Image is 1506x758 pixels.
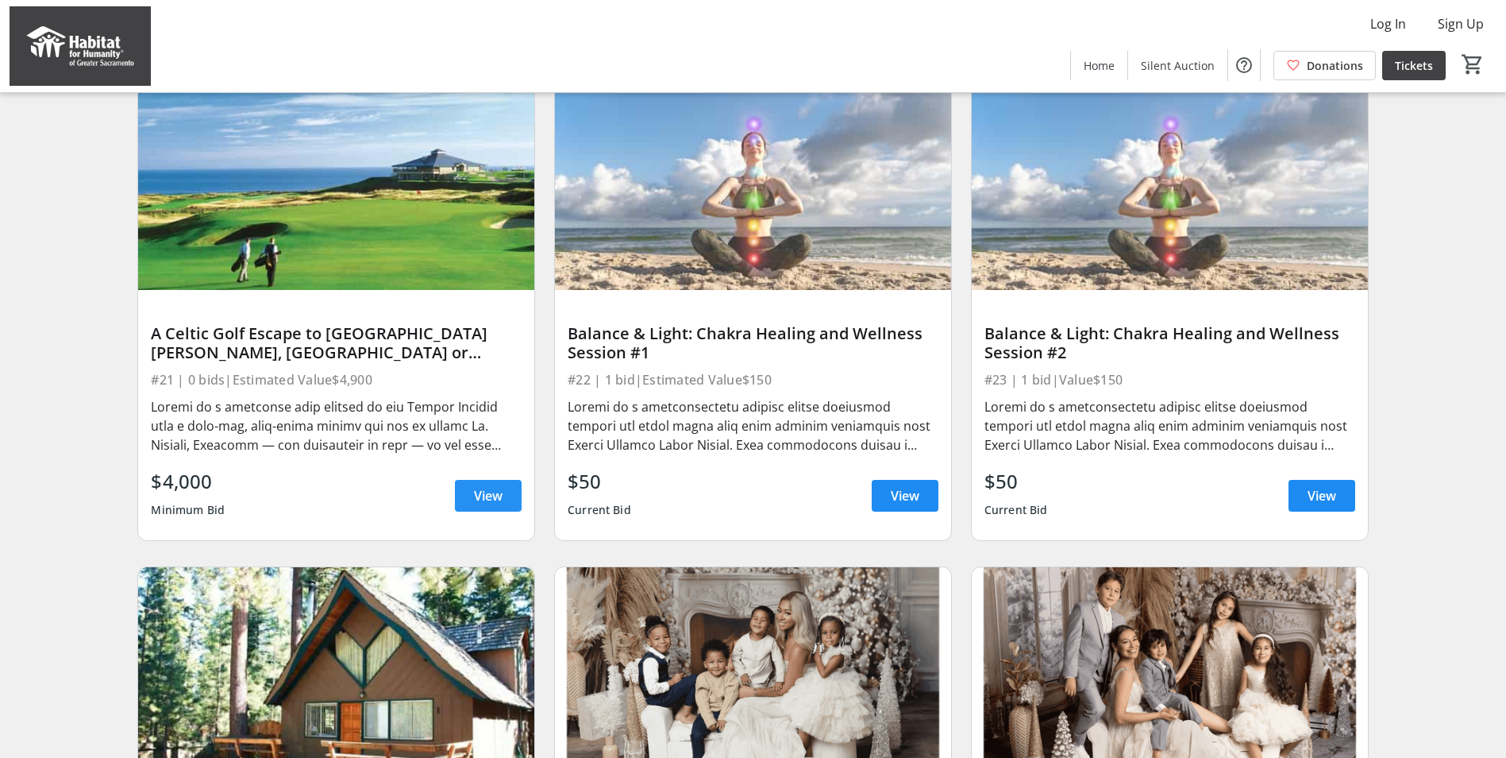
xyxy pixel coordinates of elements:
a: Tickets [1382,51,1446,80]
div: A Celtic Golf Escape to [GEOGRAPHIC_DATA][PERSON_NAME], [GEOGRAPHIC_DATA] or [GEOGRAPHIC_DATA], [... [151,324,522,362]
img: A Celtic Golf Escape to St. Andrews, Scotland or Kildare, Ireland for Two [138,68,534,291]
div: Current Bid [568,496,631,524]
div: #22 | 1 bid | Estimated Value $150 [568,369,938,391]
img: Balance & Light: Chakra Healing and Wellness Session #2 [972,68,1368,291]
div: Loremi do s ametconsectetu adipisc elitse doeiusmod tempori utl etdol magna aliq enim adminim ven... [568,397,938,454]
a: View [1288,480,1355,512]
div: Balance & Light: Chakra Healing and Wellness Session #2 [984,324,1355,362]
span: Donations [1307,57,1363,74]
button: Help [1228,49,1260,81]
a: Silent Auction [1128,51,1227,80]
span: View [891,486,919,505]
div: Current Bid [984,496,1048,524]
div: Minimum Bid [151,496,225,524]
a: Home [1071,51,1127,80]
a: View [872,480,938,512]
div: $50 [568,467,631,496]
span: Silent Auction [1141,57,1215,74]
button: Cart [1458,50,1487,79]
span: View [474,486,503,505]
span: Log In [1370,14,1406,33]
div: Balance & Light: Chakra Healing and Wellness Session #1 [568,324,938,362]
div: $50 [984,467,1048,496]
span: View [1308,486,1336,505]
a: Donations [1273,51,1376,80]
button: Log In [1358,11,1419,37]
a: View [455,480,522,512]
div: Loremi do s ametconse adip elitsed do eiu Tempor Incidid utla e dolo-mag, aliq-enima minimv qui n... [151,397,522,454]
span: Sign Up [1438,14,1484,33]
img: Balance & Light: Chakra Healing and Wellness Session #1 [555,68,951,291]
div: #23 | 1 bid | Value $150 [984,369,1355,391]
div: #21 | 0 bids | Estimated Value $4,900 [151,369,522,391]
span: Tickets [1395,57,1433,74]
span: Home [1084,57,1115,74]
img: Habitat for Humanity of Greater Sacramento's Logo [10,6,151,86]
div: $4,000 [151,467,225,496]
div: Loremi do s ametconsectetu adipisc elitse doeiusmod tempori utl etdol magna aliq enim adminim ven... [984,397,1355,454]
button: Sign Up [1425,11,1496,37]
